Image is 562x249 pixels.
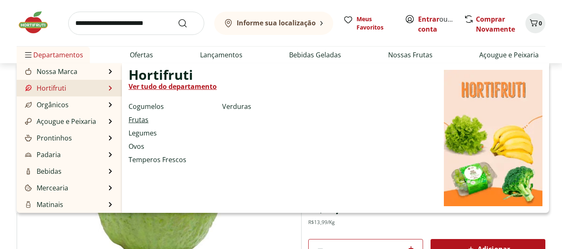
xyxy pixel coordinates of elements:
[25,151,32,158] img: Padaria
[25,101,32,108] img: Orgânicos
[129,115,149,125] a: Frutas
[23,200,63,210] a: MatinaisMatinais
[23,100,69,110] a: OrgânicosOrgânicos
[23,83,66,93] a: HortifrutiHortifruti
[25,118,32,125] img: Açougue e Peixaria
[418,15,439,24] a: Entrar
[476,15,515,34] a: Comprar Novamente
[25,85,32,91] img: Hortifruti
[357,15,395,32] span: Meus Favoritos
[222,101,251,111] a: Verduras
[23,45,33,65] button: Menu
[289,50,341,60] a: Bebidas Geladas
[25,135,32,141] img: Prontinhos
[418,15,464,34] a: Criar conta
[23,116,96,126] a: Açougue e PeixariaAçougue e Peixaria
[129,128,157,138] a: Legumes
[418,14,455,34] span: ou
[25,168,32,175] img: Bebidas
[25,185,32,191] img: Mercearia
[25,68,32,75] img: Nossa Marca
[388,50,433,60] a: Nossas Frutas
[214,12,333,35] button: Informe sua localização
[17,10,58,35] img: Hortifruti
[178,18,198,28] button: Submit Search
[68,12,204,35] input: search
[129,70,193,80] span: Hortifruti
[237,18,316,27] b: Informe sua localização
[129,81,217,91] a: Ver tudo do departamento
[130,50,153,60] a: Ofertas
[525,13,545,33] button: Carrinho
[23,133,72,143] a: ProntinhosProntinhos
[200,50,243,60] a: Lançamentos
[539,19,542,27] span: 0
[129,141,144,151] a: Ovos
[23,211,106,231] a: Frios, Queijos e LaticíniosFrios, Queijos e Laticínios
[444,70,542,206] img: Hortifruti
[129,155,186,165] a: Temperos Frescos
[129,101,164,111] a: Cogumelos
[23,67,77,76] a: Nossa MarcaNossa Marca
[479,50,539,60] a: Açougue e Peixaria
[23,150,61,160] a: PadariaPadaria
[23,45,83,65] span: Departamentos
[23,166,62,176] a: BebidasBebidas
[25,201,32,208] img: Matinais
[343,15,395,32] a: Meus Favoritos
[308,219,335,226] div: R$ 13,99 /Kg
[23,183,68,193] a: MerceariaMercearia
